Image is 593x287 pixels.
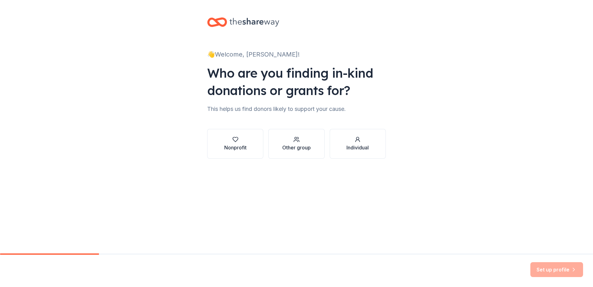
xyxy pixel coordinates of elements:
div: This helps us find donors likely to support your cause. [207,104,386,114]
div: Nonprofit [224,144,247,151]
div: 👋 Welcome, [PERSON_NAME]! [207,49,386,59]
button: Individual [330,129,386,159]
div: Other group [282,144,311,151]
button: Nonprofit [207,129,263,159]
button: Other group [268,129,324,159]
div: Who are you finding in-kind donations or grants for? [207,64,386,99]
div: Individual [346,144,369,151]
